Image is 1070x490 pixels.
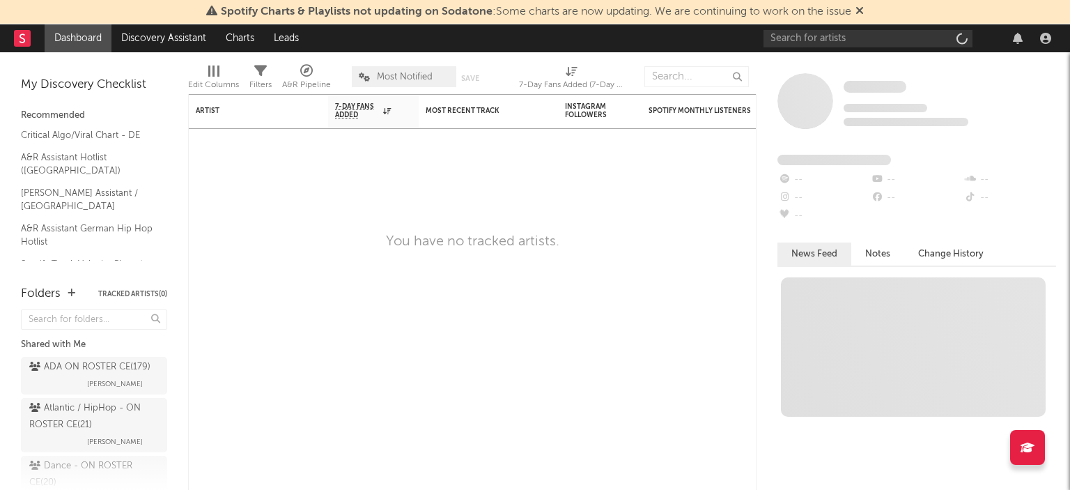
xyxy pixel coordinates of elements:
[21,337,167,353] div: Shared with Me
[777,207,870,225] div: --
[565,102,614,119] div: Instagram Followers
[21,398,167,452] a: Atlantic / HipHop - ON ROSTER CE(21)[PERSON_NAME]
[777,155,891,165] span: Fans Added by Platform
[21,128,153,143] a: Critical Algo/Viral Chart - DE
[21,257,153,285] a: Spotify Track Velocity Chart / DE
[249,59,272,100] div: Filters
[777,171,870,189] div: --
[519,59,623,100] div: 7-Day Fans Added (7-Day Fans Added)
[870,171,963,189] div: --
[519,77,623,93] div: 7-Day Fans Added (7-Day Fans Added)
[21,309,167,330] input: Search for folders...
[461,75,479,82] button: Save
[282,77,331,93] div: A&R Pipeline
[221,6,851,17] span: : Some charts are now updating. We are continuing to work on the issue
[188,77,239,93] div: Edit Columns
[21,150,153,178] a: A&R Assistant Hotlist ([GEOGRAPHIC_DATA])
[21,286,61,303] div: Folders
[45,24,111,52] a: Dashboard
[21,107,167,124] div: Recommended
[844,80,906,94] a: Some Artist
[644,66,749,87] input: Search...
[963,189,1056,207] div: --
[855,6,864,17] span: Dismiss
[98,291,167,298] button: Tracked Artists(0)
[377,72,433,82] span: Most Notified
[777,243,851,266] button: News Feed
[844,104,927,112] span: Tracking Since: [DATE]
[87,376,143,392] span: [PERSON_NAME]
[426,107,530,115] div: Most Recent Track
[870,189,963,207] div: --
[649,107,753,115] div: Spotify Monthly Listeners
[188,59,239,100] div: Edit Columns
[264,24,309,52] a: Leads
[216,24,264,52] a: Charts
[29,400,155,434] div: Atlantic / HipHop - ON ROSTER CE ( 21 )
[904,243,998,266] button: Change History
[777,189,870,207] div: --
[763,30,972,47] input: Search for artists
[29,359,150,376] div: ADA ON ROSTER CE ( 179 )
[21,357,167,395] a: ADA ON ROSTER CE(179)[PERSON_NAME]
[21,185,153,214] a: [PERSON_NAME] Assistant / [GEOGRAPHIC_DATA]
[335,102,380,119] span: 7-Day Fans Added
[111,24,216,52] a: Discovery Assistant
[851,243,904,266] button: Notes
[21,77,167,93] div: My Discovery Checklist
[221,6,493,17] span: Spotify Charts & Playlists not updating on Sodatone
[963,171,1056,189] div: --
[87,434,143,450] span: [PERSON_NAME]
[844,118,968,126] span: 0 fans last week
[386,233,559,250] div: You have no tracked artists.
[249,77,272,93] div: Filters
[282,59,331,100] div: A&R Pipeline
[21,221,153,250] a: A&R Assistant German Hip Hop Hotlist
[844,81,906,93] span: Some Artist
[196,107,300,115] div: Artist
